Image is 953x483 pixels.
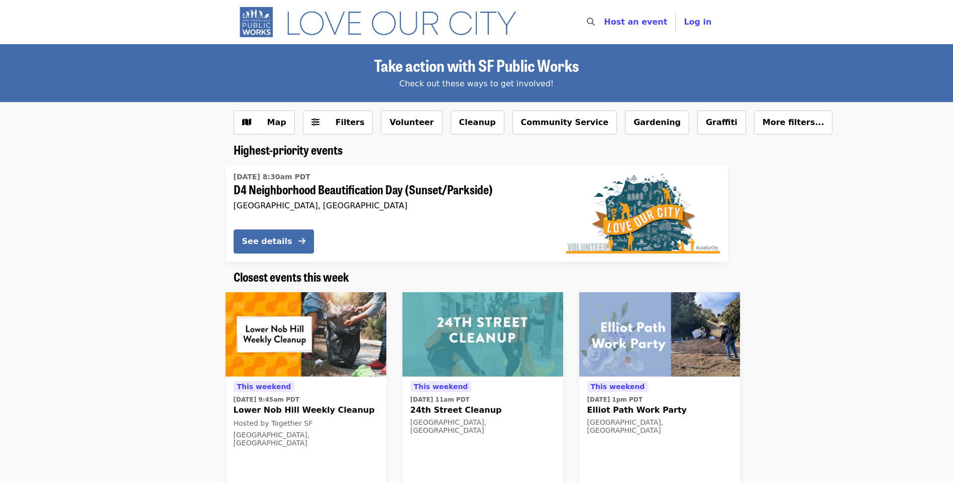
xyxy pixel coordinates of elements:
span: Log in [684,17,711,27]
img: SF Public Works - Home [234,6,532,38]
img: Lower Nob Hill Weekly Cleanup organized by Together SF [226,292,386,377]
time: [DATE] 1pm PDT [587,395,643,404]
span: This weekend [237,383,291,391]
span: Lower Nob Hill Weekly Cleanup [234,404,378,416]
div: [GEOGRAPHIC_DATA], [GEOGRAPHIC_DATA] [234,431,378,448]
span: D4 Neighborhood Beautification Day (Sunset/Parkside) [234,182,550,197]
button: Community Service [512,110,617,135]
button: Filters (0 selected) [303,110,373,135]
span: Elliot Path Work Party [587,404,732,416]
time: [DATE] 9:45am PDT [234,395,299,404]
time: [DATE] 11am PDT [410,395,470,404]
a: Host an event [604,17,667,27]
a: See details for "D4 Neighborhood Beautification Day (Sunset/Parkside)" [226,165,728,262]
button: Log in [676,12,719,32]
i: search icon [587,17,595,27]
div: [GEOGRAPHIC_DATA], [GEOGRAPHIC_DATA] [234,201,550,210]
button: Volunteer [381,110,442,135]
span: More filters... [763,117,824,127]
span: 24th Street Cleanup [410,404,555,416]
div: Check out these ways to get involved! [234,78,720,90]
span: Closest events this week [234,268,349,285]
time: [DATE] 8:30am PDT [234,172,310,182]
i: arrow-right icon [298,236,305,246]
button: See details [234,229,314,254]
input: Search [601,10,609,34]
div: [GEOGRAPHIC_DATA], [GEOGRAPHIC_DATA] [410,418,555,435]
i: map icon [242,117,251,127]
i: sliders-h icon [311,117,320,127]
div: Closest events this week [226,270,728,284]
div: See details [242,235,292,248]
button: Show map view [234,110,295,135]
img: D4 Neighborhood Beautification Day (Sunset/Parkside) organized by SF Public Works [566,173,720,254]
button: Gardening [625,110,689,135]
span: This weekend [591,383,645,391]
span: This weekend [414,383,468,391]
img: Elliot Path Work Party organized by SF Public Works [579,292,740,377]
span: Map [267,117,286,127]
span: Hosted by Together SF [234,419,313,427]
a: Closest events this week [234,270,349,284]
span: Highest-priority events [234,141,343,158]
img: 24th Street Cleanup organized by SF Public Works [402,292,563,377]
div: [GEOGRAPHIC_DATA], [GEOGRAPHIC_DATA] [587,418,732,435]
button: Graffiti [697,110,746,135]
span: Take action with SF Public Works [374,53,579,77]
span: Filters [336,117,365,127]
button: More filters... [754,110,833,135]
button: Cleanup [451,110,504,135]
